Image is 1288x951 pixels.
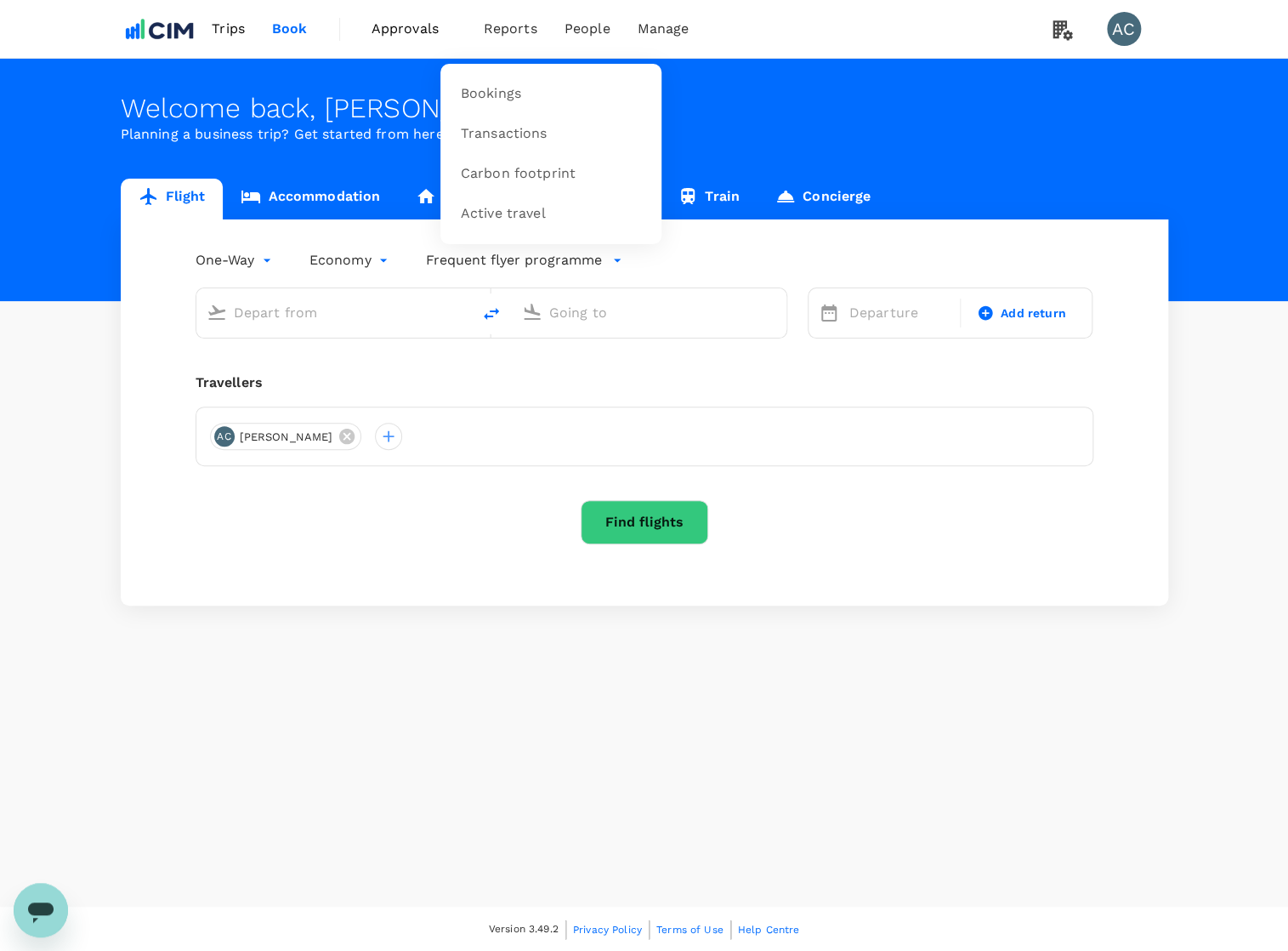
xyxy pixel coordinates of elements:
[1107,12,1141,46] div: AC
[309,247,392,274] div: Economy
[849,303,950,323] p: Departure
[230,429,343,446] span: [PERSON_NAME]
[121,10,199,48] img: CIM ENVIRONMENTAL PTY LTD
[775,310,778,314] button: Open
[573,924,642,936] span: Privacy Policy
[660,179,757,219] a: Train
[426,250,622,270] button: Frequent flyer programme
[451,154,651,194] a: Carbon footprint
[1001,305,1066,322] span: Add return
[426,250,602,270] p: Frequent flyer programme
[484,19,537,39] span: Reports
[459,310,462,314] button: Open
[573,920,642,939] a: Privacy Policy
[372,19,457,39] span: Approvals
[489,921,559,938] span: Version 3.49.2
[549,299,751,326] input: Going to
[461,164,576,184] span: Carbon footprint
[637,19,689,39] span: Manage
[14,883,68,937] iframe: Button to launch messaging window
[451,194,651,234] a: Active travel
[461,84,521,104] span: Bookings
[272,19,308,39] span: Book
[196,373,1093,393] div: Travellers
[738,920,800,939] a: Help Centre
[398,179,528,219] a: Long stay
[214,426,235,447] div: AC
[121,93,1168,124] div: Welcome back , [PERSON_NAME] .
[656,920,723,939] a: Terms of Use
[461,204,546,224] span: Active travel
[738,924,800,936] span: Help Centre
[581,500,708,544] button: Find flights
[461,124,548,144] span: Transactions
[196,247,275,274] div: One-Way
[210,423,362,450] div: AC[PERSON_NAME]
[234,299,435,326] input: Depart from
[451,114,651,154] a: Transactions
[757,179,888,219] a: Concierge
[121,124,1168,145] p: Planning a business trip? Get started from here.
[471,293,512,334] button: delete
[121,179,224,219] a: Flight
[656,924,723,936] span: Terms of Use
[212,19,245,39] span: Trips
[223,179,398,219] a: Accommodation
[451,74,651,114] a: Bookings
[565,19,610,39] span: People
